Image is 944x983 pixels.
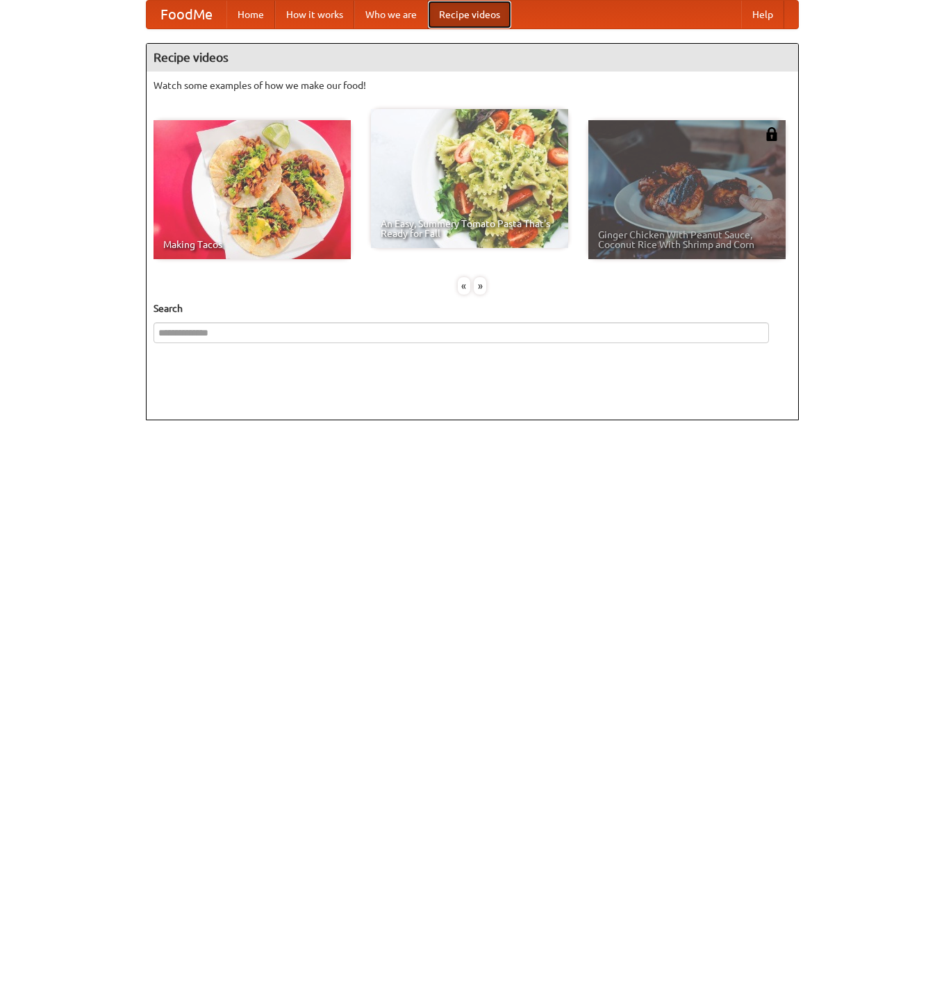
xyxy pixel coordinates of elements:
div: « [458,277,470,295]
span: An Easy, Summery Tomato Pasta That's Ready for Fall [381,219,558,238]
h4: Recipe videos [147,44,798,72]
a: Recipe videos [428,1,511,28]
a: Home [226,1,275,28]
a: An Easy, Summery Tomato Pasta That's Ready for Fall [371,109,568,248]
a: Help [741,1,784,28]
a: How it works [275,1,354,28]
a: Making Tacos [154,120,351,259]
p: Watch some examples of how we make our food! [154,79,791,92]
span: Making Tacos [163,240,341,249]
h5: Search [154,301,791,315]
a: FoodMe [147,1,226,28]
a: Who we are [354,1,428,28]
div: » [474,277,486,295]
img: 483408.png [765,127,779,141]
